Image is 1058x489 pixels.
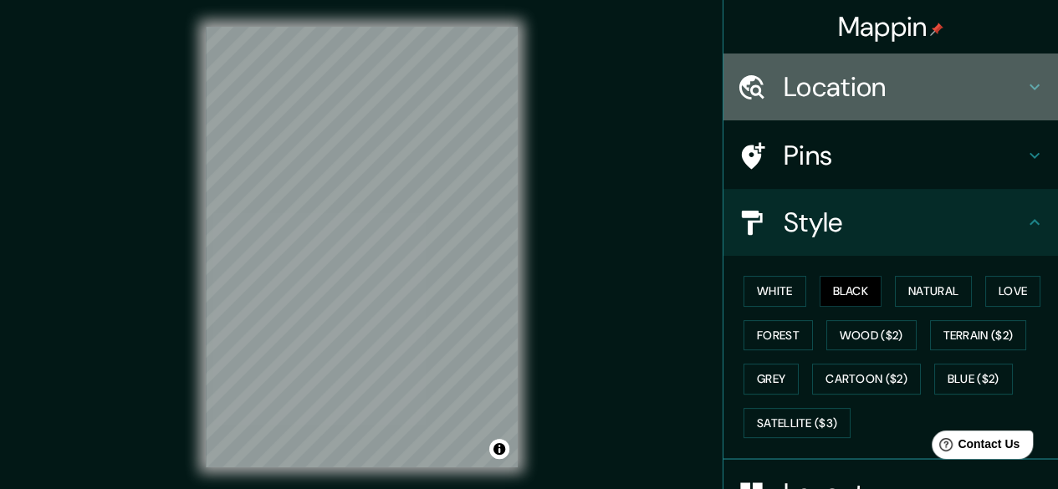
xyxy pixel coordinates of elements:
button: Cartoon ($2) [812,364,921,395]
button: Toggle attribution [489,439,509,459]
img: pin-icon.png [930,23,943,36]
canvas: Map [206,27,518,467]
div: Pins [723,122,1058,189]
h4: Pins [784,139,1025,172]
button: Grey [744,364,799,395]
button: Satellite ($3) [744,408,851,439]
button: Natural [895,276,972,307]
h4: Location [784,70,1025,104]
iframe: Help widget launcher [909,424,1040,471]
button: Black [820,276,882,307]
button: Terrain ($2) [930,320,1027,351]
button: Blue ($2) [934,364,1013,395]
h4: Style [784,206,1025,239]
button: Wood ($2) [826,320,917,351]
button: Forest [744,320,813,351]
div: Style [723,189,1058,256]
div: Location [723,53,1058,120]
h4: Mappin [838,10,944,43]
button: White [744,276,806,307]
button: Love [985,276,1040,307]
